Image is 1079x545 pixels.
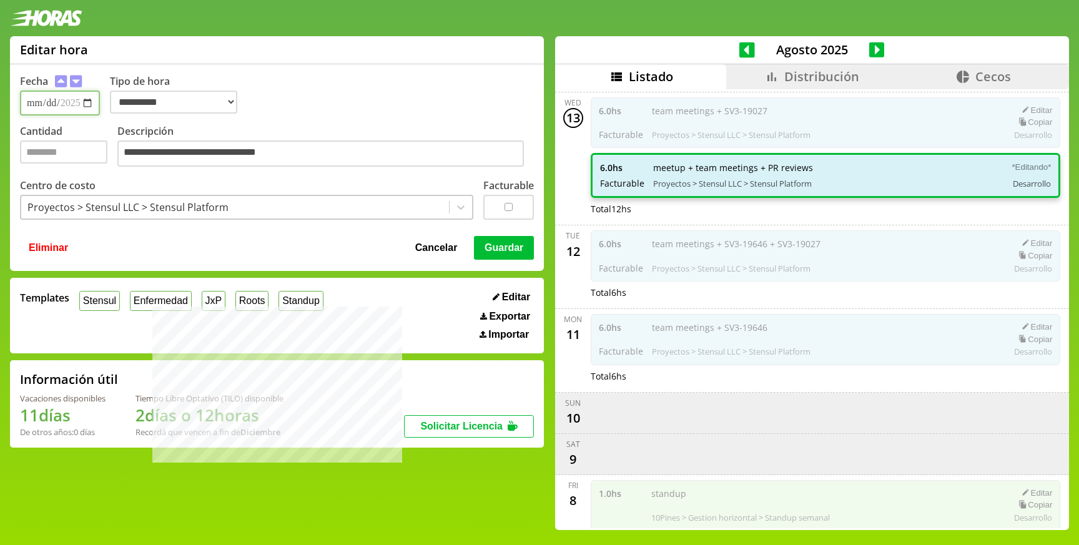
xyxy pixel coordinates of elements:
img: logotipo [10,10,82,26]
h1: Editar hora [20,41,88,58]
span: Listado [629,68,673,85]
div: Sun [565,398,581,408]
label: Fecha [20,74,48,88]
label: Tipo de hora [110,74,247,115]
button: Exportar [476,310,534,323]
div: Total 6 hs [591,287,1061,298]
label: Descripción [117,124,534,170]
button: Guardar [474,236,534,260]
span: Distribución [784,68,859,85]
button: Roots [235,291,269,310]
span: Exportar [489,311,530,322]
div: Tue [566,230,580,241]
div: scrollable content [555,89,1069,528]
label: Centro de costo [20,179,96,192]
div: Proyectos > Stensul LLC > Stensul Platform [27,200,229,214]
button: Enfermedad [130,291,192,310]
span: Cecos [975,68,1011,85]
div: Mon [564,314,582,325]
div: Wed [564,97,581,108]
select: Tipo de hora [110,91,237,114]
span: Editar [502,292,530,303]
label: Cantidad [20,124,117,170]
button: Cancelar [411,236,461,260]
button: Eliminar [25,236,72,260]
div: 8 [563,491,583,511]
b: Diciembre [240,426,280,438]
button: JxP [202,291,225,310]
input: Cantidad [20,140,107,164]
div: Vacaciones disponibles [20,393,106,404]
div: Fri [568,480,578,491]
span: Solicitar Licencia [420,421,503,431]
button: Standup [278,291,323,310]
h1: 11 días [20,404,106,426]
div: De otros años: 0 días [20,426,106,438]
h1: 2 días o 12 horas [135,404,283,426]
div: 9 [563,449,583,469]
button: Stensul [79,291,120,310]
span: Agosto 2025 [755,41,869,58]
span: Templates [20,291,69,305]
div: Total 12 hs [591,203,1061,215]
div: Tiempo Libre Optativo (TiLO) disponible [135,393,283,404]
div: Recordá que vencen a fin de [135,426,283,438]
div: Total 6 hs [591,370,1061,382]
span: Importar [488,329,529,340]
textarea: Descripción [117,140,524,167]
div: 13 [563,108,583,128]
div: 10 [563,408,583,428]
button: Editar [489,291,534,303]
div: Sat [566,439,580,449]
button: Solicitar Licencia [404,415,534,438]
div: 12 [563,241,583,261]
div: 11 [563,325,583,345]
label: Facturable [483,179,534,192]
h2: Información útil [20,371,118,388]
